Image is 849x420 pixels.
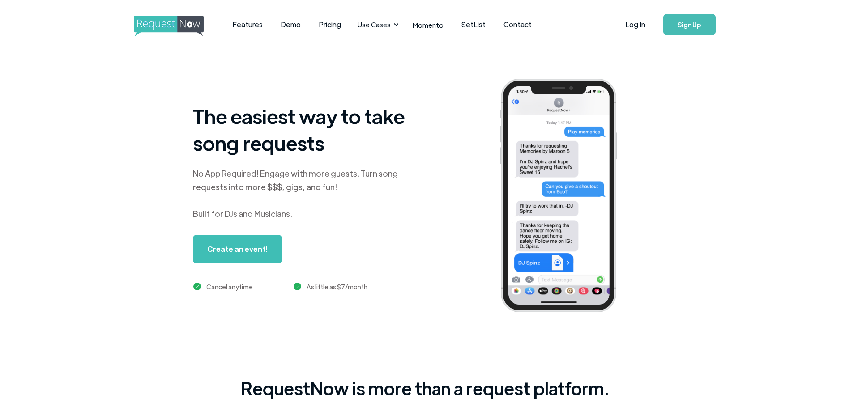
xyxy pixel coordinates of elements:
a: Sign Up [663,14,716,35]
div: Use Cases [352,11,401,38]
h1: The easiest way to take song requests [193,102,417,156]
div: Cancel anytime [206,281,253,292]
div: Use Cases [358,20,391,30]
img: green checkmark [294,283,301,290]
a: home [134,16,201,34]
img: green checkmark [193,283,201,290]
a: Create an event! [193,235,282,263]
a: SetList [452,11,495,38]
div: As little as $7/month [307,281,367,292]
img: iphone screenshot [490,72,641,322]
a: Contact [495,11,541,38]
a: Pricing [310,11,350,38]
a: Momento [404,12,452,38]
div: No App Required! Engage with more guests. Turn song requests into more $$$, gigs, and fun! Built ... [193,167,417,221]
a: Features [223,11,272,38]
a: Demo [272,11,310,38]
img: requestnow logo [134,16,220,36]
a: Log In [616,9,654,40]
